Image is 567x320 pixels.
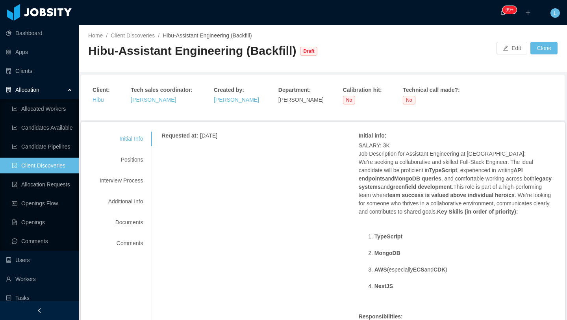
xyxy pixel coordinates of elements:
a: icon: robotUsers [6,252,72,268]
button: icon: editEdit [497,42,527,54]
i: icon: bell [500,10,506,15]
a: icon: messageComments [12,233,72,249]
strong: Department : [278,87,311,93]
span: / [158,32,159,39]
span: No [403,96,415,104]
strong: greenfield development [390,184,452,190]
div: Documents [90,215,152,230]
a: icon: line-chartCandidates Available [12,120,72,136]
span: Hibu-Assistant Engineering (Backfill) [163,32,252,39]
strong: Tech sales coordinator : [131,87,193,93]
li: (especially and ) [374,266,556,274]
span: [PERSON_NAME] [278,97,324,103]
strong: Calibration hit : [343,87,382,93]
a: icon: appstoreApps [6,44,72,60]
div: Comments [90,236,152,251]
span: [DATE] [200,132,217,139]
strong: legacy systems [359,175,552,190]
button: Clone [530,42,558,54]
strong: NestJS [374,283,393,289]
a: [PERSON_NAME] [131,97,176,103]
i: icon: plus [525,10,531,15]
a: icon: auditClients [6,63,72,79]
a: icon: profileTasks [6,290,72,306]
p: SALARY: 3K Job Description for Assistant Engineering at [GEOGRAPHIC_DATA]: We’re seeking a collab... [359,141,556,216]
a: Client Discoveries [111,32,155,39]
span: No [343,96,355,104]
strong: Requested at : [161,132,198,139]
div: Additional Info [90,194,152,209]
strong: AWS [374,266,387,273]
strong: Created by : [214,87,244,93]
a: icon: idcardOpenings Flow [12,195,72,211]
a: Home [88,32,103,39]
strong: Initial info : [359,132,387,139]
strong: Technical call made? : [403,87,460,93]
strong: MongoDB queries [394,175,441,182]
span: Draft [300,47,317,56]
strong: Client : [93,87,110,93]
span: Allocation [15,87,39,93]
a: icon: userWorkers [6,271,72,287]
a: icon: line-chartCandidate Pipelines [12,139,72,154]
span: L [554,8,557,18]
i: icon: solution [6,87,11,93]
div: Interview Process [90,173,152,188]
strong: ECS [413,266,424,273]
a: icon: file-searchClient Discoveries [12,158,72,173]
div: Hibu-Assistant Engineering (Backfill) [88,43,296,59]
span: / [106,32,107,39]
a: icon: file-doneAllocation Requests [12,177,72,192]
strong: TypeScript [374,233,402,240]
a: [PERSON_NAME] [214,97,259,103]
a: icon: file-textOpenings [12,214,72,230]
strong: TypeScript [429,167,457,173]
strong: CDK [434,266,445,273]
strong: team success is valued above individual heroics [387,192,515,198]
div: Initial Info [90,132,152,146]
strong: API endpoints [359,167,523,182]
strong: Responsibilities: [359,313,403,320]
a: Hibu [93,97,104,103]
div: Positions [90,153,152,167]
strong: Key Skills (in order of priority): [437,208,518,215]
strong: MongoDB [374,250,400,256]
a: icon: pie-chartDashboard [6,25,72,41]
sup: 113 [502,6,517,14]
a: icon: line-chartAllocated Workers [12,101,72,117]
